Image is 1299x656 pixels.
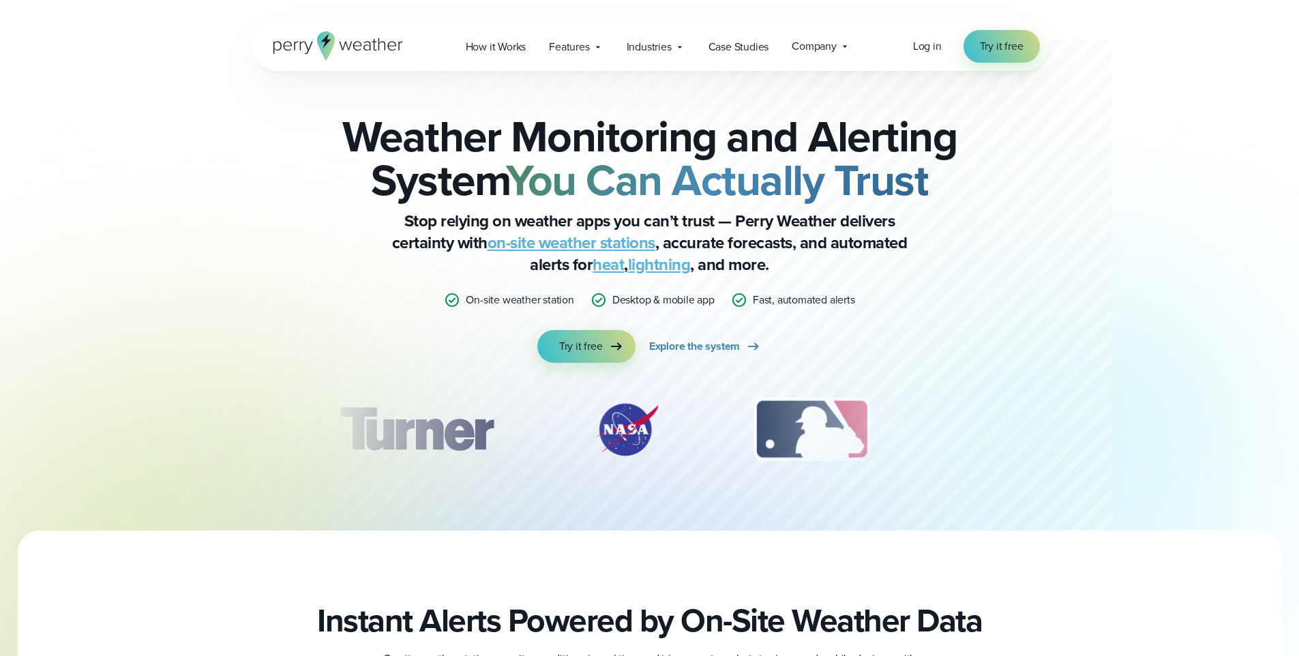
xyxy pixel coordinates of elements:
img: Turner-Construction_1.svg [319,396,513,464]
a: Case Studies [697,33,781,61]
p: Stop relying on weather apps you can’t trust — Perry Weather delivers certainty with , accurate f... [377,210,923,275]
span: Try it free [980,38,1024,55]
span: Industries [627,39,672,55]
div: 2 of 12 [579,396,674,464]
img: NASA.svg [579,396,674,464]
strong: You Can Actually Trust [506,148,928,212]
img: MLB.svg [740,396,884,464]
span: Try it free [559,338,603,355]
h2: Weather Monitoring and Alerting System [320,115,980,202]
div: 3 of 12 [740,396,884,464]
a: on-site weather stations [488,230,655,255]
a: heat [593,252,624,277]
span: Company [792,38,837,55]
span: How it Works [466,39,526,55]
span: Log in [913,38,942,54]
a: Log in [913,38,942,55]
span: Features [549,39,589,55]
p: Fast, automated alerts [753,292,855,308]
div: 1 of 12 [319,396,513,464]
a: Explore the system [649,330,762,363]
a: Try it free [537,330,636,363]
a: Try it free [964,30,1040,63]
div: 4 of 12 [949,396,1058,464]
a: How it Works [454,33,538,61]
div: slideshow [320,396,980,471]
p: Desktop & mobile app [612,292,715,308]
img: PGA.svg [949,396,1058,464]
span: Explore the system [649,338,740,355]
h2: Instant Alerts Powered by On-Site Weather Data [317,601,982,640]
span: Case Studies [708,39,769,55]
p: On-site weather station [466,292,573,308]
a: lightning [628,252,691,277]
